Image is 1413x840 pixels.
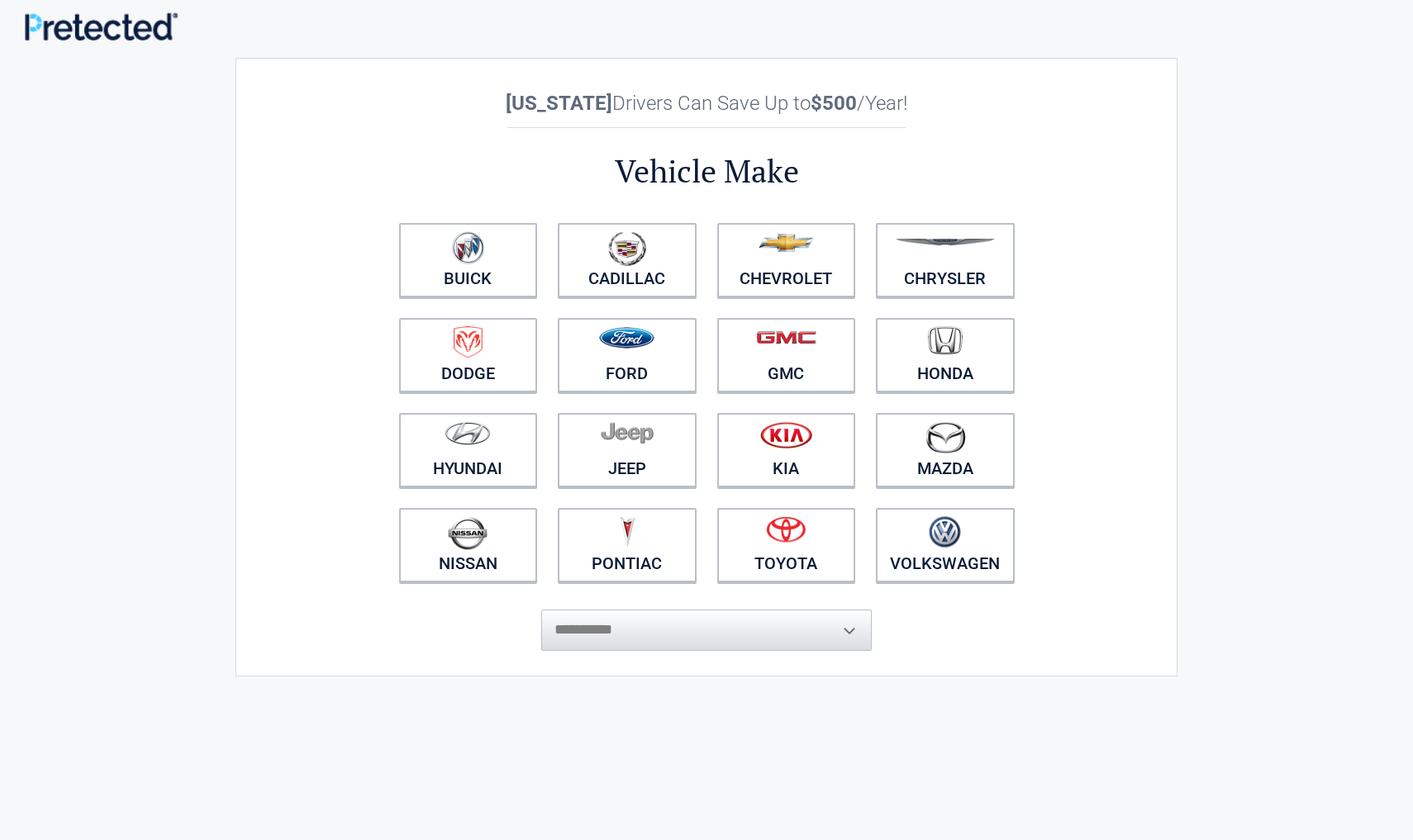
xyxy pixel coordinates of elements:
img: mazda [925,421,966,453]
h2: Drivers Can Save Up to /Year [388,92,1025,115]
a: Ford [558,318,697,392]
img: nissan [448,516,488,550]
a: Kia [717,413,856,487]
img: cadillac [608,231,646,266]
img: honda [928,326,963,355]
img: gmc [756,330,816,344]
img: kia [760,421,812,448]
img: jeep [601,421,654,444]
a: Nissan [399,508,538,582]
img: ford [599,327,654,349]
a: Hyundai [399,413,538,487]
a: Pontiac [558,508,697,582]
a: Chevrolet [717,223,856,297]
img: chevrolet [759,234,814,252]
img: volkswagen [929,516,961,548]
img: chrysler [895,239,996,246]
img: buick [452,231,484,264]
img: dodge [454,326,483,358]
a: Toyota [717,508,856,582]
a: Dodge [399,318,538,392]
b: [US_STATE] [506,92,612,115]
a: Chrysler [876,223,1015,297]
img: Main Logo [25,12,178,40]
a: Volkswagen [876,508,1015,582]
img: hyundai [445,421,491,445]
a: Buick [399,223,538,297]
b: $500 [811,92,857,115]
a: Mazda [876,413,1015,487]
a: Jeep [558,413,697,487]
img: pontiac [619,516,635,548]
a: Cadillac [558,223,697,297]
a: GMC [717,318,856,392]
img: toyota [766,516,806,543]
h2: Vehicle Make [388,150,1025,192]
a: Honda [876,318,1015,392]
